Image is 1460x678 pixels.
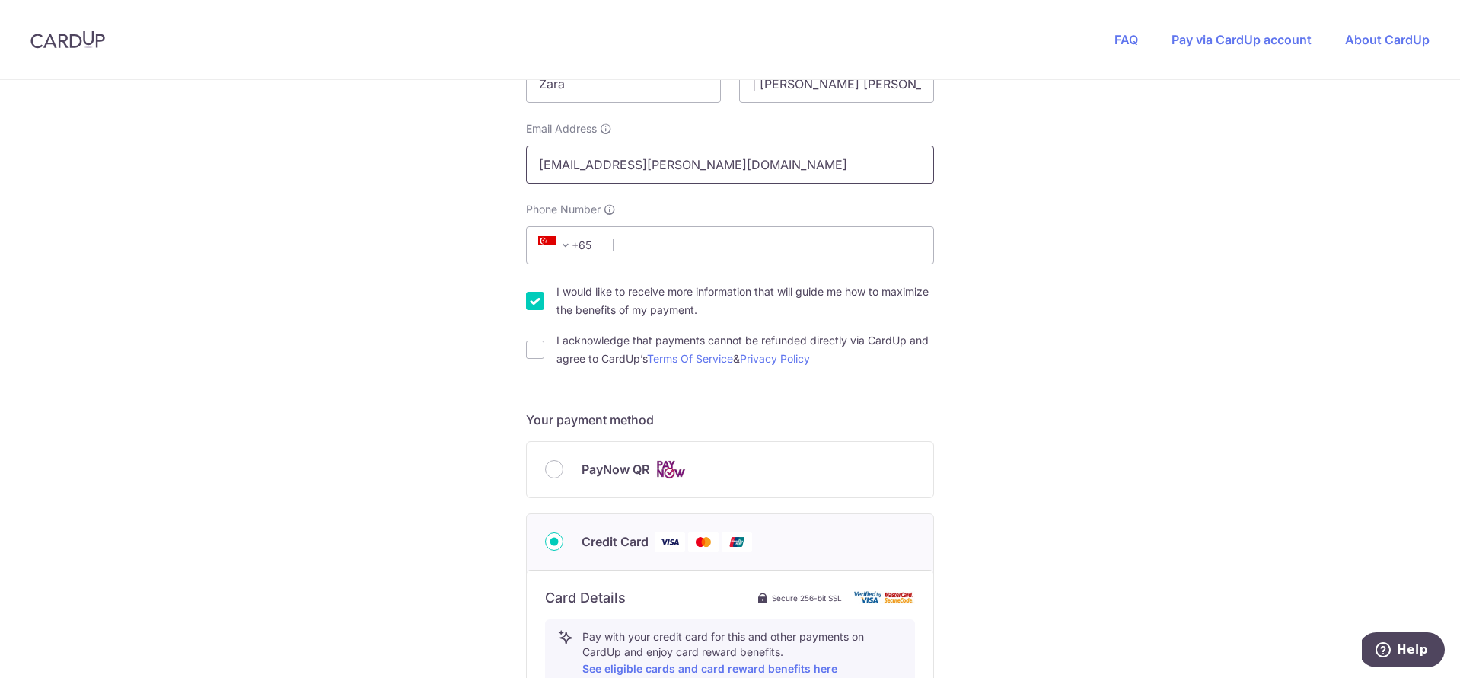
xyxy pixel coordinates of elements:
img: CardUp [30,30,105,49]
img: Cards logo [655,460,686,479]
h5: Your payment method [526,411,934,429]
label: I would like to receive more information that will guide me how to maximize the benefits of my pa... [556,283,934,319]
div: Credit Card Visa Mastercard Union Pay [545,532,915,552]
a: FAQ [1114,32,1138,47]
p: Pay with your credit card for this and other payments on CardUp and enjoy card reward benefits. [582,629,902,678]
img: card secure [854,591,915,604]
span: PayNow QR [582,460,649,478]
img: Union Pay [722,532,752,552]
div: PayNow QR Cards logo [545,460,915,479]
a: Privacy Policy [740,352,810,365]
a: Terms Of Service [647,352,733,365]
span: Phone Number [526,202,601,217]
input: First name [526,65,721,103]
img: Visa [655,532,685,552]
input: Email address [526,146,934,184]
span: +65 [538,236,575,254]
input: Last name [739,65,934,103]
span: +65 [534,236,602,254]
span: Email Address [526,121,597,136]
label: I acknowledge that payments cannot be refunded directly via CardUp and agree to CardUp’s & [556,331,934,368]
iframe: Opens a widget where you can find more information [1362,632,1445,670]
a: About CardUp [1345,32,1430,47]
a: See eligible cards and card reward benefits here [582,662,837,675]
h6: Card Details [545,589,626,607]
a: Pay via CardUp account [1172,32,1312,47]
img: Mastercard [688,532,719,552]
span: Secure 256-bit SSL [772,592,842,604]
span: Credit Card [582,532,649,551]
